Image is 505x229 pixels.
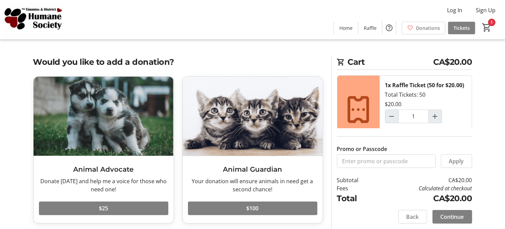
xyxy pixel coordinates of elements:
[183,77,323,156] img: Animal Guardian
[434,56,472,68] span: CA$20.00
[4,3,64,37] img: Timmins and District Humane Society's Logo
[339,24,353,32] span: Home
[380,76,472,144] div: Total Tickets: 50
[476,6,496,14] span: Sign Up
[385,100,402,108] div: $20.00
[385,125,422,138] button: Remove
[385,81,464,89] div: 1x Raffle Ticket (50 for $20.00)
[33,56,323,68] h2: Would you like to add a donation?
[376,176,472,184] td: CA$20.00
[337,154,436,168] input: Enter promo or passcode
[34,77,174,156] img: Animal Advocate
[398,210,427,224] button: Back
[364,24,377,32] span: Raffle
[337,184,376,192] td: Fees
[429,110,442,123] button: Increment by one
[337,176,376,184] td: Subtotal
[393,127,414,135] span: Remove
[188,164,317,174] h3: Animal Guardian
[358,22,382,34] a: Raffle
[441,213,464,221] span: Continue
[99,204,108,212] span: $25
[416,24,440,32] span: Donations
[406,213,419,221] span: Back
[188,177,317,193] div: Your donation will ensure animals in need get a second chance!
[247,204,259,212] span: $100
[448,22,475,34] a: Tickets
[385,110,398,123] button: Decrement by one
[454,24,470,32] span: Tickets
[39,164,168,174] h3: Animal Advocate
[376,184,472,192] td: Calculated at checkout
[337,192,376,205] td: Total
[402,22,445,34] a: Donations
[447,6,462,14] span: Log In
[449,157,464,165] span: Apply
[470,5,501,16] button: Sign Up
[481,21,493,34] button: Cart
[39,177,168,193] div: Donate [DATE] and help me a voice for those who need one!
[188,202,317,215] button: $100
[398,110,429,123] input: Raffle Ticket (50 for $20.00) Quantity
[433,210,472,224] button: Continue
[334,22,358,34] a: Home
[337,56,472,70] h2: Cart
[376,192,472,205] td: CA$20.00
[337,145,387,153] label: Promo or Passcode
[442,5,468,16] button: Log In
[382,21,396,35] button: Help
[39,202,168,215] button: $25
[441,154,472,168] button: Apply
